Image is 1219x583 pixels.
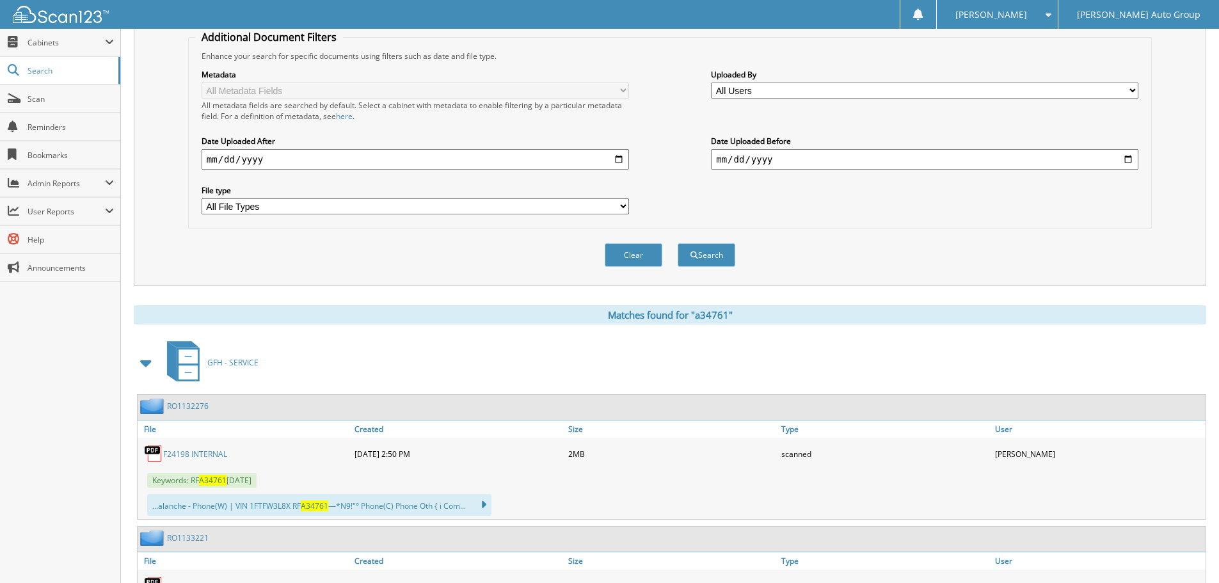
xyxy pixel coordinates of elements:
div: [DATE] 2:50 PM [351,441,565,467]
button: Clear [605,243,662,267]
label: File type [202,185,629,196]
div: All metadata fields are searched by default. Select a cabinet with metadata to enable filtering b... [202,100,629,122]
label: Metadata [202,69,629,80]
label: Uploaded By [711,69,1138,80]
a: Size [565,552,779,570]
div: ...alanche - Phone(W) | VIN 1FTFW3L8X RF —*N9!"° Phone(C) Phone Oth { i Com... [147,494,491,516]
label: Date Uploaded After [202,136,629,147]
button: Search [678,243,735,267]
a: Size [565,420,779,438]
div: scanned [778,441,992,467]
img: folder2.png [140,398,167,414]
span: Cabinets [28,37,105,48]
a: RO1133221 [167,532,209,543]
img: folder2.png [140,530,167,546]
iframe: Chat Widget [1155,522,1219,583]
span: A34761 [199,475,227,486]
span: [PERSON_NAME] [955,11,1027,19]
a: GFH - SERVICE [159,337,259,388]
input: end [711,149,1138,170]
span: GFH - SERVICE [207,357,259,368]
a: Created [351,552,565,570]
span: Announcements [28,262,114,273]
a: File [138,552,351,570]
label: Date Uploaded Before [711,136,1138,147]
a: User [992,552,1206,570]
span: Scan [28,93,114,104]
div: [PERSON_NAME] [992,441,1206,467]
span: [PERSON_NAME] Auto Group [1077,11,1200,19]
div: Matches found for "a34761" [134,305,1206,324]
a: Type [778,420,992,438]
span: Admin Reports [28,178,105,189]
a: F24198 INTERNAL [163,449,227,459]
span: User Reports [28,206,105,217]
a: Type [778,552,992,570]
a: File [138,420,351,438]
img: scan123-logo-white.svg [13,6,109,23]
a: here [336,111,353,122]
span: Reminders [28,122,114,132]
div: 2MB [565,441,779,467]
img: PDF.png [144,444,163,463]
legend: Additional Document Filters [195,30,343,44]
span: Search [28,65,112,76]
span: Help [28,234,114,245]
a: RO1132276 [167,401,209,411]
span: A34761 [301,500,328,511]
a: Created [351,420,565,438]
span: Keywords: RF [DATE] [147,473,257,488]
span: Bookmarks [28,150,114,161]
input: start [202,149,629,170]
div: Enhance your search for specific documents using filters such as date and file type. [195,51,1145,61]
a: User [992,420,1206,438]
